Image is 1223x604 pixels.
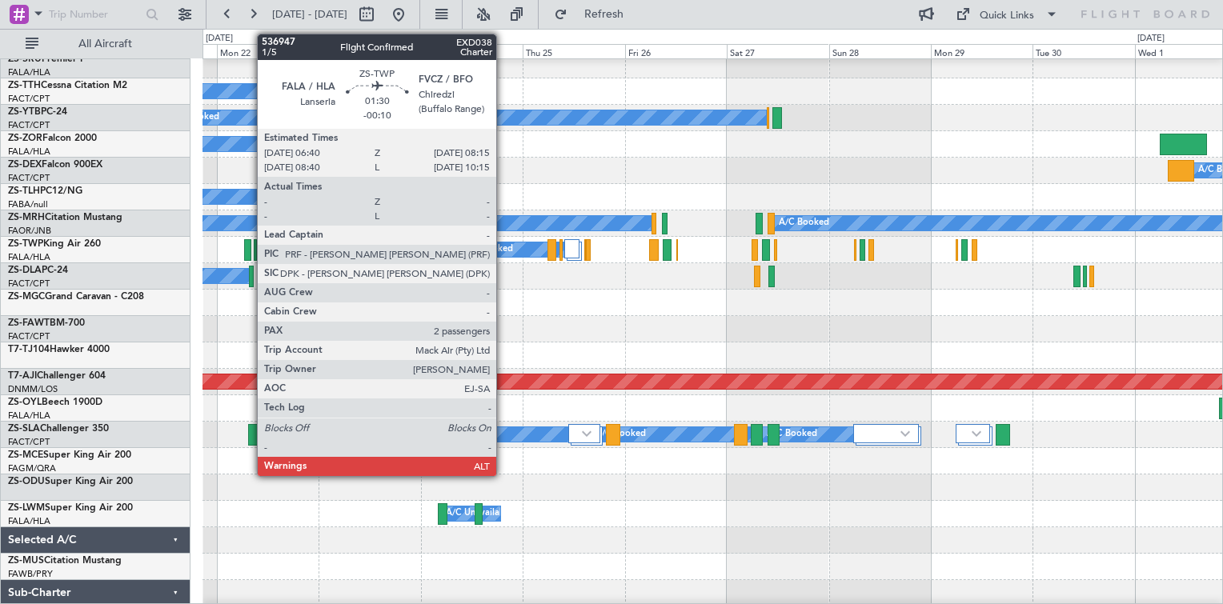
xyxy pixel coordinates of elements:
[8,515,50,527] a: FALA/HLA
[523,44,624,58] div: Thu 25
[8,107,41,117] span: ZS-YTB
[8,450,43,460] span: ZS-MCE
[8,318,44,328] span: ZS-FAW
[42,38,169,50] span: All Aircraft
[357,79,423,103] div: A/C Unavailable
[779,211,829,235] div: A/C Booked
[8,93,50,105] a: FACT/CPT
[8,410,50,422] a: FALA/HLA
[303,422,353,446] div: A/C Booked
[8,345,110,354] a: T7-TJ104Hawker 4000
[8,450,131,460] a: ZS-MCESuper King Air 200
[8,186,40,196] span: ZS-TLH
[8,503,45,513] span: ZS-LWM
[8,371,37,381] span: T7-AJI
[8,398,42,407] span: ZS-OYL
[8,477,45,486] span: ZS-ODU
[8,568,53,580] a: FAWB/PRY
[8,134,97,143] a: ZS-ZORFalcon 2000
[8,81,41,90] span: ZS-TTH
[8,239,101,249] a: ZS-TWPKing Air 260
[8,213,45,222] span: ZS-MRH
[49,2,141,26] input: Trip Number
[206,32,233,46] div: [DATE]
[980,8,1034,24] div: Quick Links
[217,44,319,58] div: Mon 22
[8,239,43,249] span: ZS-TWP
[547,2,643,27] button: Refresh
[8,119,50,131] a: FACT/CPT
[18,31,174,57] button: All Aircraft
[8,172,50,184] a: FACT/CPT
[8,424,40,434] span: ZS-SLA
[8,383,58,395] a: DNMM/LOS
[8,81,127,90] a: ZS-TTHCessna Citation M2
[582,430,591,437] img: arrow-gray.svg
[421,44,523,58] div: Wed 24
[8,134,42,143] span: ZS-ZOR
[571,9,638,20] span: Refresh
[767,422,817,446] div: A/C Booked
[625,44,727,58] div: Fri 26
[319,44,420,58] div: Tue 23
[8,54,82,64] a: ZS-SRUPremier I
[8,292,45,302] span: ZS-MGC
[8,477,133,486] a: ZS-ODUSuper King Air 200
[972,430,981,437] img: arrow-gray.svg
[8,186,82,196] a: ZS-TLHPC12/NG
[272,7,347,22] span: [DATE] - [DATE]
[8,462,56,474] a: FAGM/QRA
[8,292,144,302] a: ZS-MGCGrand Caravan - C208
[8,146,50,158] a: FALA/HLA
[595,422,646,446] div: A/C Booked
[8,54,42,64] span: ZS-SRU
[8,160,102,170] a: ZS-DEXFalcon 900EX
[931,44,1033,58] div: Mon 29
[8,398,102,407] a: ZS-OYLBeech 1900D
[8,251,50,263] a: FALA/HLA
[8,436,50,448] a: FACT/CPT
[8,225,51,237] a: FAOR/JNB
[900,430,910,437] img: arrow-gray.svg
[8,198,48,210] a: FABA/null
[8,556,122,566] a: ZS-MUSCitation Mustang
[8,556,44,566] span: ZS-MUS
[8,266,68,275] a: ZS-DLAPC-24
[948,2,1066,27] button: Quick Links
[8,266,42,275] span: ZS-DLA
[1033,44,1134,58] div: Tue 30
[8,330,50,342] a: FACT/CPT
[8,424,109,434] a: ZS-SLAChallenger 350
[8,213,122,222] a: ZS-MRHCitation Mustang
[8,503,133,513] a: ZS-LWMSuper King Air 200
[829,44,931,58] div: Sun 28
[463,238,513,262] div: A/C Booked
[8,278,50,290] a: FACT/CPT
[727,44,828,58] div: Sat 27
[8,107,67,117] a: ZS-YTBPC-24
[8,66,50,78] a: FALA/HLA
[8,160,42,170] span: ZS-DEX
[1137,32,1165,46] div: [DATE]
[8,318,85,328] a: ZS-FAWTBM-700
[8,345,50,354] span: T7-TJ104
[8,371,106,381] a: T7-AJIChallenger 604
